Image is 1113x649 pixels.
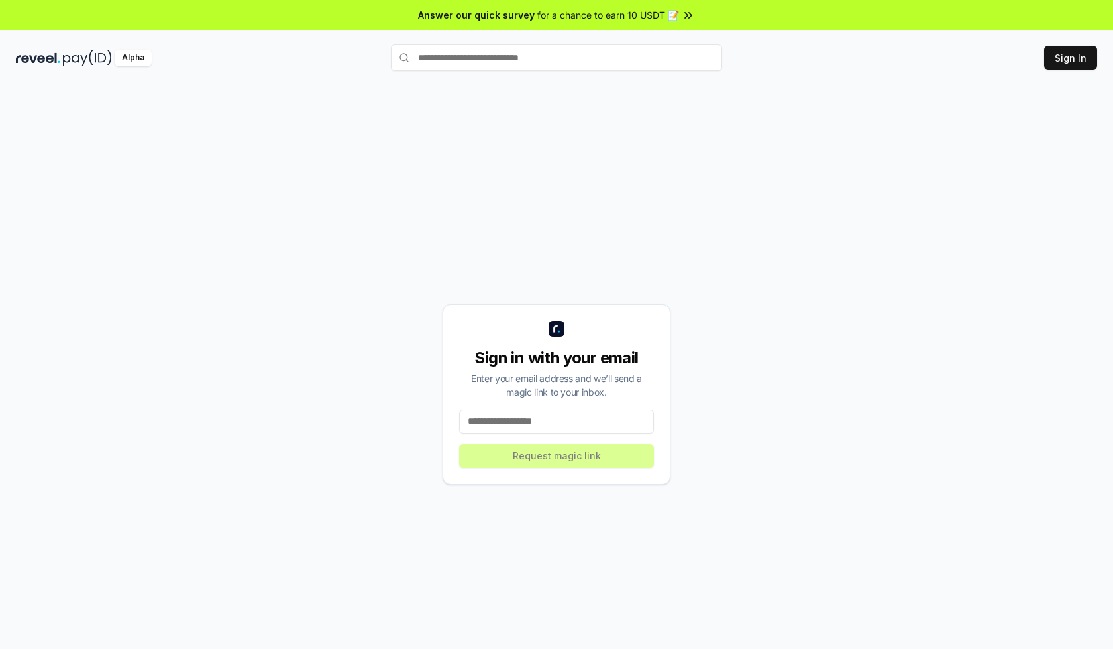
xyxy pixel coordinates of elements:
[115,50,152,66] div: Alpha
[459,347,654,369] div: Sign in with your email
[16,50,60,66] img: reveel_dark
[459,371,654,399] div: Enter your email address and we’ll send a magic link to your inbox.
[1044,46,1097,70] button: Sign In
[537,8,679,22] span: for a chance to earn 10 USDT 📝
[418,8,535,22] span: Answer our quick survey
[63,50,112,66] img: pay_id
[549,321,564,337] img: logo_small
